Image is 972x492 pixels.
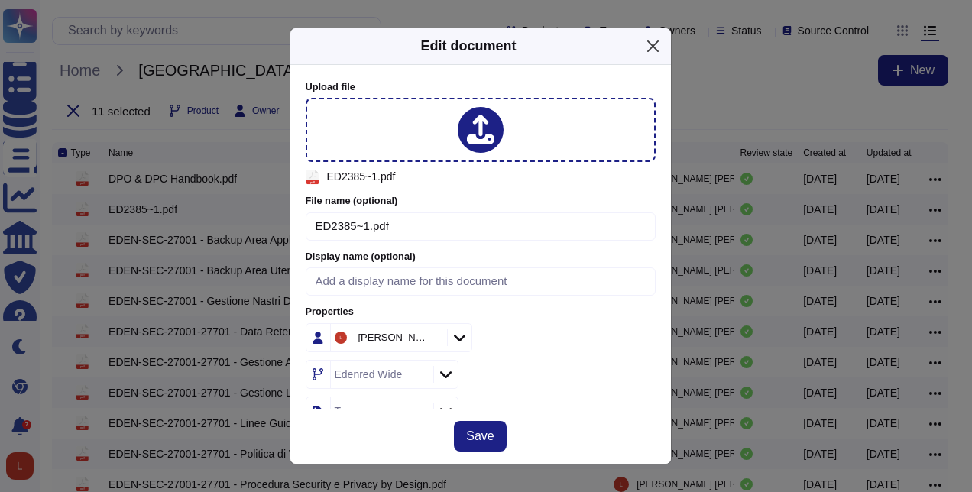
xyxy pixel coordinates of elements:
[306,81,355,92] span: Upload file
[335,406,358,416] div: Tags
[306,212,656,241] input: Filename with extension
[335,369,403,380] div: Edenred Wide
[466,430,494,442] span: Save
[335,332,347,344] img: user
[306,307,656,317] label: Properties
[306,267,656,296] input: Add a display name for this document
[421,36,517,57] div: Edit document
[327,171,396,182] span: ED2385~1.pdf
[306,252,656,262] label: Display name (optional)
[641,34,665,58] button: Close
[306,196,656,206] label: File name (optional)
[454,421,506,452] button: Save
[358,332,429,342] div: [PERSON_NAME]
